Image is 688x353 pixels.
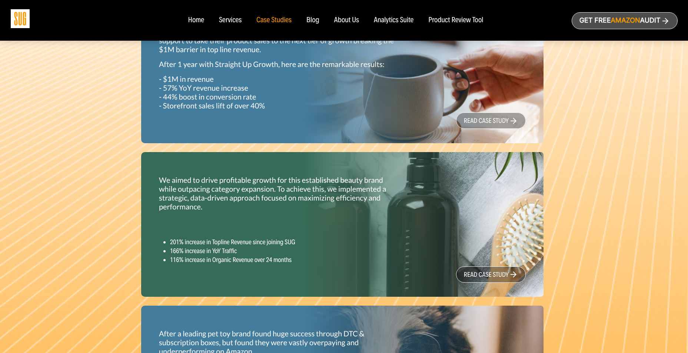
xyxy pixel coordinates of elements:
[170,246,526,255] li: 166% increase in YoY Traffic
[572,12,678,29] a: Get freeAmazonAudit
[456,112,526,129] a: read case study
[11,9,30,28] img: Sug
[256,16,292,24] a: Case Studies
[456,266,526,283] a: read case study
[159,75,400,110] p: - $1M in revenue - 57% YoY revenue increase - 44% boost in conversion rate - Storefront sales lif...
[159,27,400,54] p: A unique home goods brand with an eye for design and quality needed support to take their product...
[170,238,526,246] li: 201% increase in Topline Revenue since joining SUG
[306,16,319,24] a: Blog
[159,60,400,69] p: After 1 year with Straight Up Growth, here are the remarkable results:
[611,17,640,24] span: Amazon
[428,16,483,24] a: Product Review Tool
[219,16,242,24] a: Services
[374,16,413,24] a: Analytics Suite
[159,176,400,211] p: We aimed to drive profitable growth for this established beauty brand while outpacing category ex...
[188,16,204,24] a: Home
[170,255,526,264] li: 116% increase in Organic Revenue over 24 months
[334,16,359,24] a: About Us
